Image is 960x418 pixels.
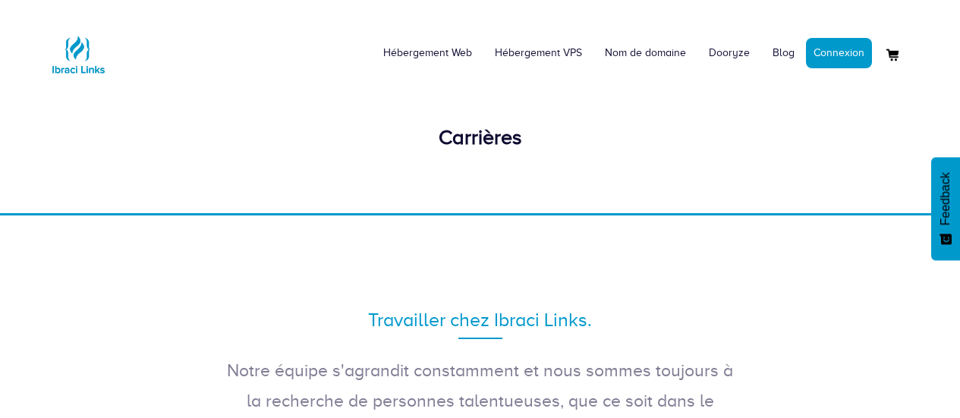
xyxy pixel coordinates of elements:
a: Logo Ibraci Links [48,11,109,85]
a: Hébergement VPS [483,30,593,76]
button: Feedback - Afficher l’enquête [931,157,960,260]
div: Carrières [48,123,913,152]
div: Travailler chez Ibraci Links. [222,306,738,334]
span: Feedback [939,172,952,225]
img: Logo Ibraci Links [48,24,109,85]
a: Blog [761,30,806,76]
a: Hébergement Web [372,30,483,76]
a: Connexion [806,38,872,68]
a: Dooryze [697,30,761,76]
a: Nom de domaine [593,30,697,76]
